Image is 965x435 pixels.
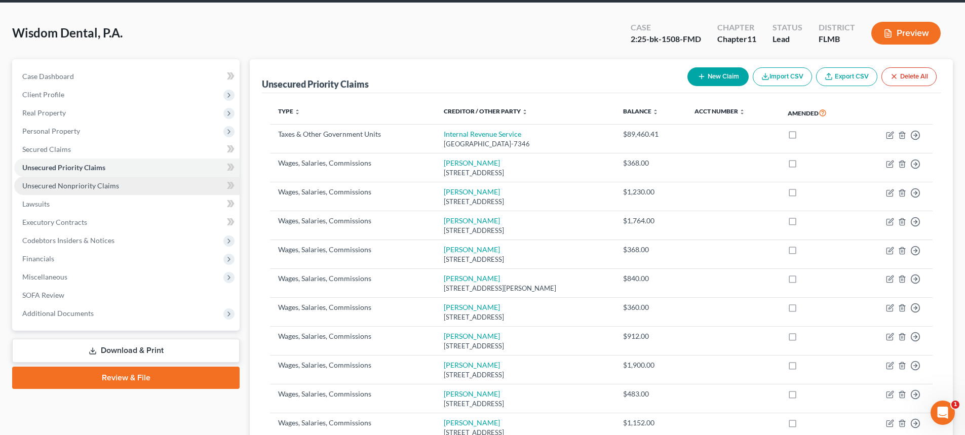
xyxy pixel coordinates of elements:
[444,107,528,115] a: Creditor / Other Party unfold_more
[294,109,300,115] i: unfold_more
[747,34,756,44] span: 11
[262,78,369,90] div: Unsecured Priority Claims
[278,331,428,341] div: Wages, Salaries, Commissions
[444,389,500,398] a: [PERSON_NAME]
[12,339,240,363] a: Download & Print
[14,195,240,213] a: Lawsuits
[444,312,606,322] div: [STREET_ADDRESS]
[22,254,54,263] span: Financials
[444,418,500,427] a: [PERSON_NAME]
[522,109,528,115] i: unfold_more
[623,216,679,226] div: $1,764.00
[278,360,428,370] div: Wages, Salaries, Commissions
[623,107,659,115] a: Balance unfold_more
[278,158,428,168] div: Wages, Salaries, Commissions
[931,401,955,425] iframe: Intercom live chat
[623,418,679,428] div: $1,152.00
[444,370,606,380] div: [STREET_ADDRESS]
[819,33,855,45] div: FLMB
[278,302,428,312] div: Wages, Salaries, Commissions
[694,107,745,115] a: Acct Number unfold_more
[278,129,428,139] div: Taxes & Other Government Units
[22,108,66,117] span: Real Property
[12,367,240,389] a: Review & File
[22,145,71,153] span: Secured Claims
[444,226,606,235] div: [STREET_ADDRESS]
[652,109,659,115] i: unfold_more
[444,139,606,149] div: [GEOGRAPHIC_DATA]-7346
[444,341,606,351] div: [STREET_ADDRESS]
[871,22,941,45] button: Preview
[444,168,606,178] div: [STREET_ADDRESS]
[951,401,959,409] span: 1
[22,72,74,81] span: Case Dashboard
[278,389,428,399] div: Wages, Salaries, Commissions
[14,159,240,177] a: Unsecured Priority Claims
[22,291,64,299] span: SOFA Review
[631,33,701,45] div: 2:25-bk-1508-FMD
[14,140,240,159] a: Secured Claims
[819,22,855,33] div: District
[22,309,94,318] span: Additional Documents
[12,25,123,40] span: Wisdom Dental, P.A.
[14,213,240,231] a: Executory Contracts
[444,187,500,196] a: [PERSON_NAME]
[444,274,500,283] a: [PERSON_NAME]
[623,302,679,312] div: $360.00
[22,236,114,245] span: Codebtors Insiders & Notices
[881,67,937,86] button: Delete All
[22,127,80,135] span: Personal Property
[22,272,67,281] span: Miscellaneous
[623,331,679,341] div: $912.00
[14,286,240,304] a: SOFA Review
[444,361,500,369] a: [PERSON_NAME]
[816,67,877,86] a: Export CSV
[22,218,87,226] span: Executory Contracts
[773,33,802,45] div: Lead
[278,107,300,115] a: Type unfold_more
[444,130,521,138] a: Internal Revenue Service
[739,109,745,115] i: unfold_more
[278,273,428,284] div: Wages, Salaries, Commissions
[623,129,679,139] div: $89,460.41
[444,284,606,293] div: [STREET_ADDRESS][PERSON_NAME]
[444,332,500,340] a: [PERSON_NAME]
[444,399,606,409] div: [STREET_ADDRESS]
[623,389,679,399] div: $483.00
[444,303,500,311] a: [PERSON_NAME]
[22,200,50,208] span: Lawsuits
[278,216,428,226] div: Wages, Salaries, Commissions
[780,101,857,125] th: Amended
[717,33,756,45] div: Chapter
[623,245,679,255] div: $368.00
[14,67,240,86] a: Case Dashboard
[444,197,606,207] div: [STREET_ADDRESS]
[631,22,701,33] div: Case
[623,360,679,370] div: $1,900.00
[444,216,500,225] a: [PERSON_NAME]
[444,245,500,254] a: [PERSON_NAME]
[444,159,500,167] a: [PERSON_NAME]
[687,67,749,86] button: New Claim
[773,22,802,33] div: Status
[444,255,606,264] div: [STREET_ADDRESS]
[753,67,812,86] button: Import CSV
[278,245,428,255] div: Wages, Salaries, Commissions
[278,187,428,197] div: Wages, Salaries, Commissions
[14,177,240,195] a: Unsecured Nonpriority Claims
[623,273,679,284] div: $840.00
[623,158,679,168] div: $368.00
[623,187,679,197] div: $1,230.00
[22,163,105,172] span: Unsecured Priority Claims
[717,22,756,33] div: Chapter
[22,181,119,190] span: Unsecured Nonpriority Claims
[22,90,64,99] span: Client Profile
[278,418,428,428] div: Wages, Salaries, Commissions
